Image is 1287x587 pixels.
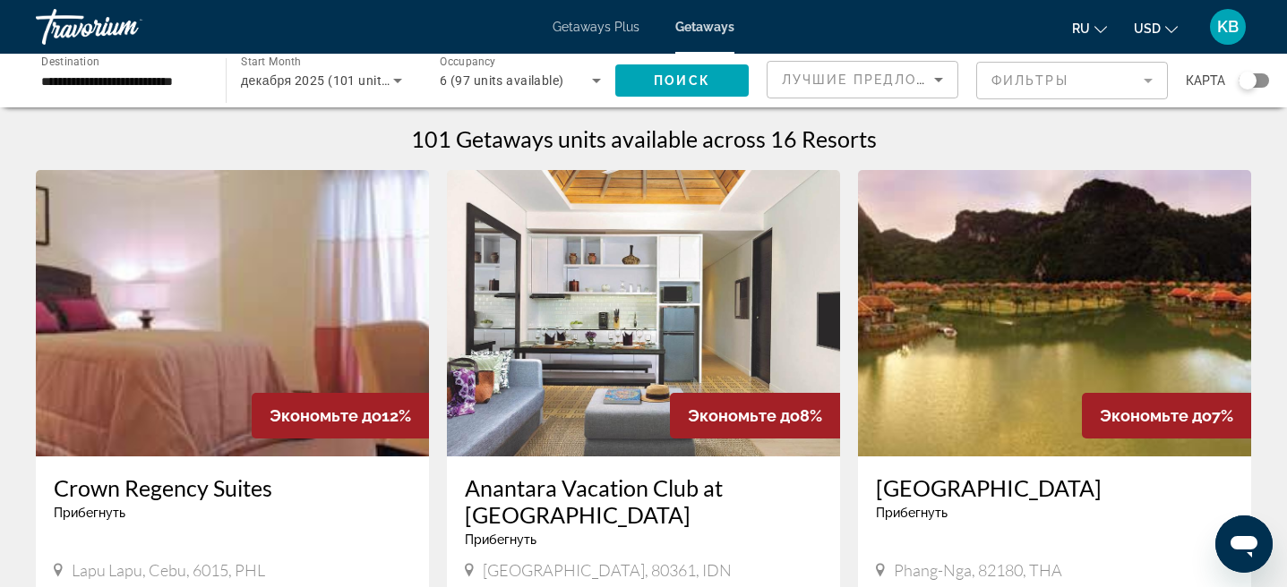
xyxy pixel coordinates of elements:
span: Лучшие предложения [782,72,973,87]
span: карта [1186,68,1225,93]
img: ii_bsn1.jpg [858,170,1251,456]
button: Change currency [1134,15,1178,41]
a: [GEOGRAPHIC_DATA] [876,474,1233,501]
span: Прибегнуть [54,506,125,520]
span: Destination [41,55,99,67]
button: User Menu [1205,8,1251,46]
span: KB [1217,18,1239,36]
span: декабря 2025 (101 units available) [241,73,449,88]
img: ii_aba1.jpg [447,170,840,456]
span: Прибегнуть [465,532,536,547]
a: Crown Regency Suites [54,474,411,501]
span: Экономьте до [1100,406,1212,425]
span: Phang-Nga, 82180, THA [894,560,1062,580]
span: ru [1072,21,1090,36]
div: 8% [670,393,840,438]
div: 7% [1082,393,1251,438]
span: Start Month [241,55,301,68]
mat-select: Sort by [782,69,943,90]
button: Поиск [615,64,749,97]
a: Getaways Plus [553,20,639,34]
span: [GEOGRAPHIC_DATA], 80361, IDN [483,560,732,580]
h1: 101 Getaways units available across 16 Resorts [411,125,877,152]
a: Anantara Vacation Club at [GEOGRAPHIC_DATA] [465,474,822,528]
a: Getaways [675,20,734,34]
span: 6 (97 units available) [440,73,564,88]
div: 12% [252,393,429,438]
button: Filter [976,61,1168,100]
span: Поиск [654,73,710,88]
span: Прибегнуть [876,506,948,520]
span: USD [1134,21,1161,36]
span: Lapu Lapu, Cebu, 6015, PHL [72,560,265,580]
iframe: Button to launch messaging window [1215,515,1273,573]
button: Change language [1072,15,1107,41]
span: Occupancy [440,55,496,68]
span: Экономьте до [688,406,800,425]
a: Travorium [36,4,215,50]
span: Экономьте до [270,406,382,425]
img: ii_cws1.jpg [36,170,429,456]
